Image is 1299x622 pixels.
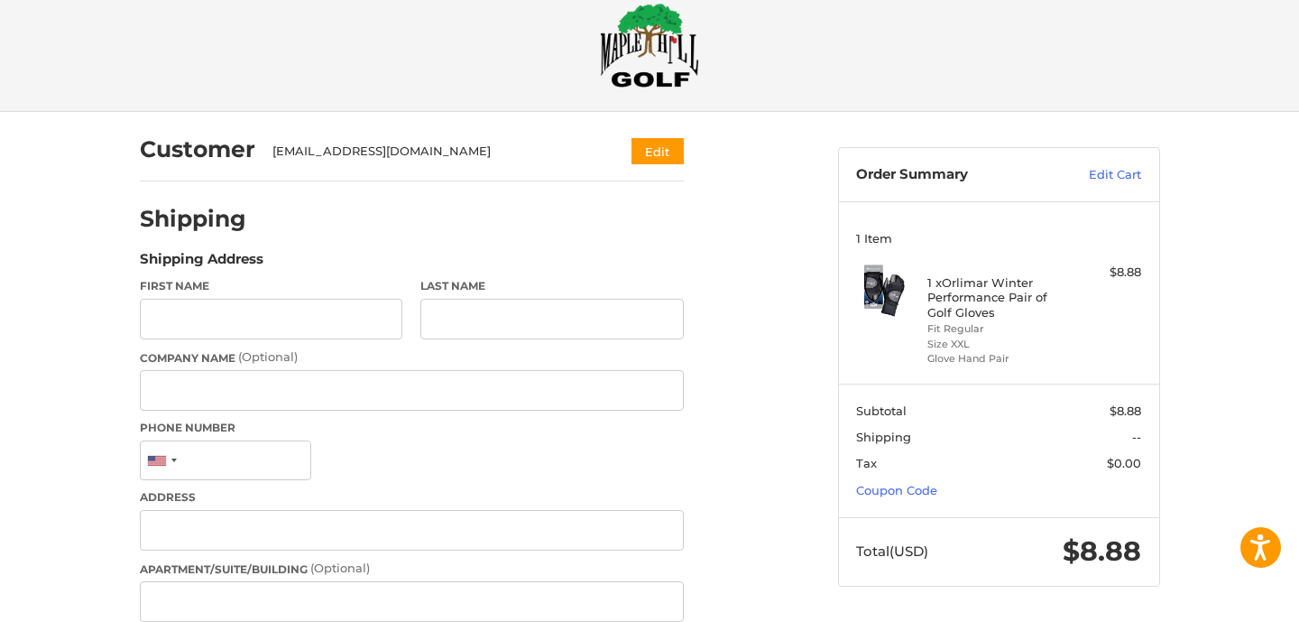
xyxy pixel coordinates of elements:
li: Size XXL [927,337,1065,352]
label: Apartment/Suite/Building [140,560,684,578]
h2: Customer [140,135,255,163]
label: Address [140,489,684,506]
a: Coupon Code [856,483,937,497]
li: Fit Regular [927,321,1065,337]
h3: Order Summary [856,166,1050,184]
div: United States: +1 [141,441,182,480]
h2: Shipping [140,205,246,233]
a: Edit Cart [1050,166,1141,184]
label: Phone Number [140,420,684,436]
h3: 1 Item [856,231,1141,246]
span: Total (USD) [856,543,928,560]
span: Subtotal [856,404,907,418]
span: $8.88 [1063,534,1141,568]
img: Maple Hill Golf [600,3,699,88]
legend: Shipping Address [140,249,263,278]
div: $8.88 [1070,264,1141,282]
button: Edit [631,138,684,164]
li: Glove Hand Pair [927,351,1065,367]
span: -- [1132,430,1141,444]
span: $0.00 [1107,456,1141,470]
label: Last Name [420,278,684,294]
label: Company Name [140,348,684,367]
span: $8.88 [1110,404,1141,418]
h4: 1 x Orlimar Winter Performance Pair of Golf Gloves [927,275,1065,320]
small: (Optional) [238,349,298,364]
span: Tax [856,456,877,470]
div: [EMAIL_ADDRESS][DOMAIN_NAME] [272,143,596,161]
small: (Optional) [310,561,370,575]
label: First Name [140,278,403,294]
span: Shipping [856,430,911,444]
